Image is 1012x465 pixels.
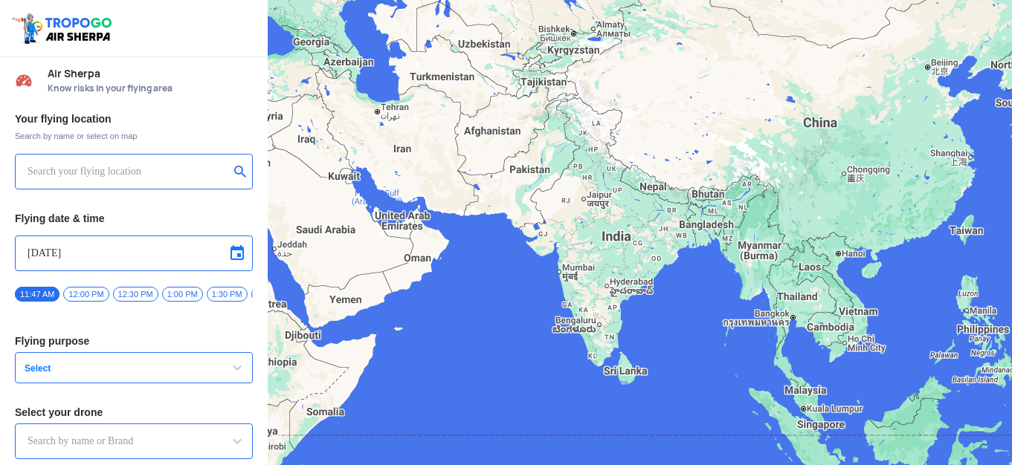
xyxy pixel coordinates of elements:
[15,213,253,224] h3: Flying date & time
[28,163,229,181] input: Search your flying location
[15,287,59,302] span: 11:47 AM
[162,287,203,302] span: 1:00 PM
[28,244,240,262] input: Select Date
[251,287,292,302] span: 2:00 PM
[207,287,248,302] span: 1:30 PM
[15,352,253,383] button: Select
[11,11,117,45] img: ic_tgdronemaps.svg
[15,407,253,417] h3: Select your drone
[15,336,253,346] h3: Flying purpose
[15,130,253,142] span: Search by name or select on map
[19,362,204,374] span: Select
[48,82,253,94] span: Know risks in your flying area
[28,432,240,450] input: Search by name or Brand
[113,287,158,302] span: 12:30 PM
[63,287,109,302] span: 12:00 PM
[15,71,33,89] img: Risk Scores
[48,68,253,79] span: Air Sherpa
[15,114,253,124] h3: Your flying location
